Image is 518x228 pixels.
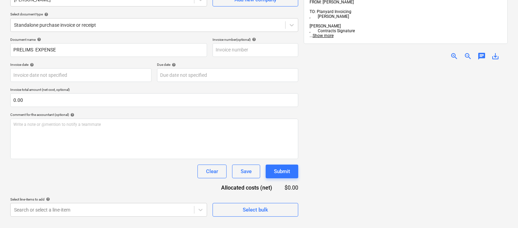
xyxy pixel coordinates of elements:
div: Comment for the accountant (optional) [10,112,298,117]
div: Select bulk [243,205,268,214]
button: Save [232,165,260,178]
input: Invoice total amount (net cost, optional) [10,93,298,107]
button: Submit [266,165,298,178]
span: help [45,197,50,201]
p: Invoice total amount (net cost, optional) [10,87,298,93]
input: Document name [10,43,207,57]
input: Due date not specified [157,68,298,82]
span: help [36,37,41,41]
span: help [28,63,34,67]
span: zoom_in [450,52,458,60]
input: Invoice date not specified [10,68,152,82]
span: chat [478,52,486,60]
span: help [170,63,176,67]
span: help [43,12,48,16]
div: $0.00 [283,184,298,192]
span: [PERSON_NAME] [310,24,502,33]
span: help [69,113,74,117]
div: , [PERSON_NAME] [310,14,502,19]
div: Submit [274,167,290,176]
input: Invoice number [213,43,298,57]
div: Save [241,167,252,176]
div: Document name [10,37,207,42]
div: Allocated costs (net) [209,184,283,192]
span: zoom_out [464,52,472,60]
div: Invoice number (optional) [213,37,298,42]
iframe: Chat Widget [484,195,518,228]
span: Show more [313,33,334,38]
div: Select document type [10,12,298,16]
span: save_alt [491,52,499,60]
div: , Contracts Signature [310,28,502,33]
div: Select line-items to add [10,197,207,202]
button: Clear [197,165,227,178]
span: help [251,37,256,41]
span: TO: Planyard Invoicing [310,9,502,19]
div: Due date [157,62,298,67]
div: Clear [206,167,218,176]
span: ... [310,33,334,38]
button: Select bulk [213,203,298,217]
div: Invoice date [10,62,152,67]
